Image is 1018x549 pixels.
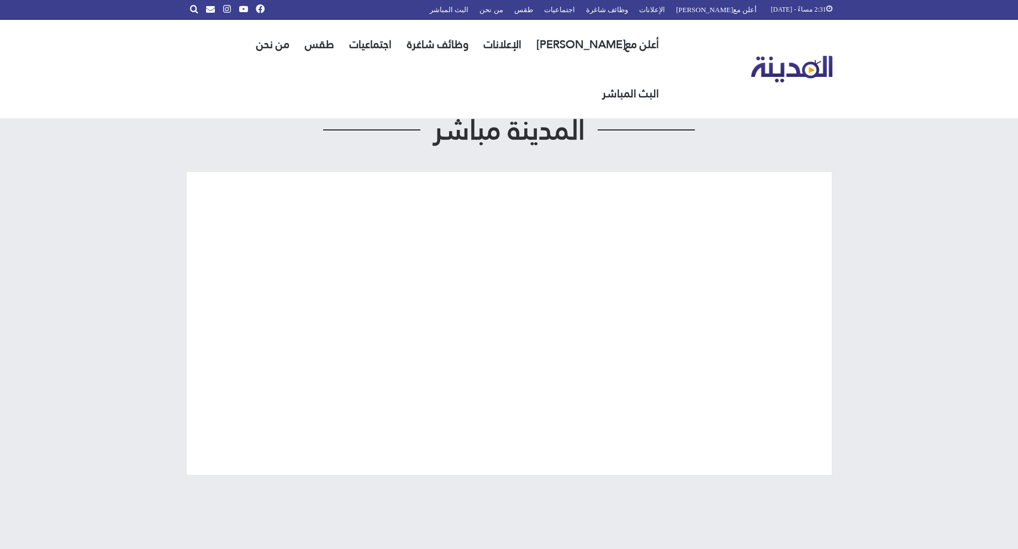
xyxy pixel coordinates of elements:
[529,20,667,69] a: أعلن مع[PERSON_NAME]
[249,20,297,69] a: من نحن
[342,20,399,69] a: اجتماعيات
[476,20,529,69] a: الإعلانات
[751,56,832,83] img: تلفزيون المدينة
[420,116,598,144] span: المدينة مباشر
[594,69,667,118] a: البث المباشر
[399,20,476,69] a: وظائف شاغرة
[297,20,342,69] a: طقس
